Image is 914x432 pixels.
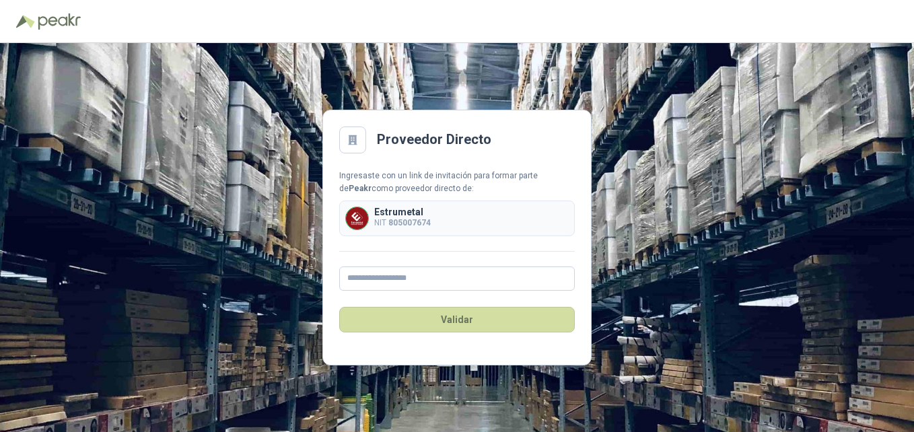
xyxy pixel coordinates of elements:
p: Estrumetal [374,207,431,217]
div: Ingresaste con un link de invitación para formar parte de como proveedor directo de: [339,170,575,195]
img: Company Logo [346,207,368,229]
b: 805007674 [388,218,431,227]
p: NIT [374,217,431,229]
b: Peakr [349,184,372,193]
img: Logo [16,15,35,28]
button: Validar [339,307,575,332]
h2: Proveedor Directo [377,129,491,150]
img: Peakr [38,13,81,30]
